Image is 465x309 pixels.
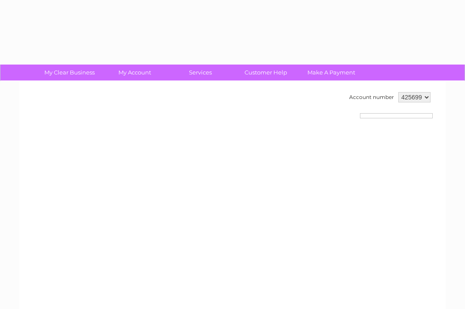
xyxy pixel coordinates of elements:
a: Services [165,65,236,80]
a: My Account [99,65,170,80]
a: Customer Help [230,65,301,80]
a: My Clear Business [34,65,105,80]
a: Make A Payment [296,65,367,80]
td: Account number [347,90,396,105]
